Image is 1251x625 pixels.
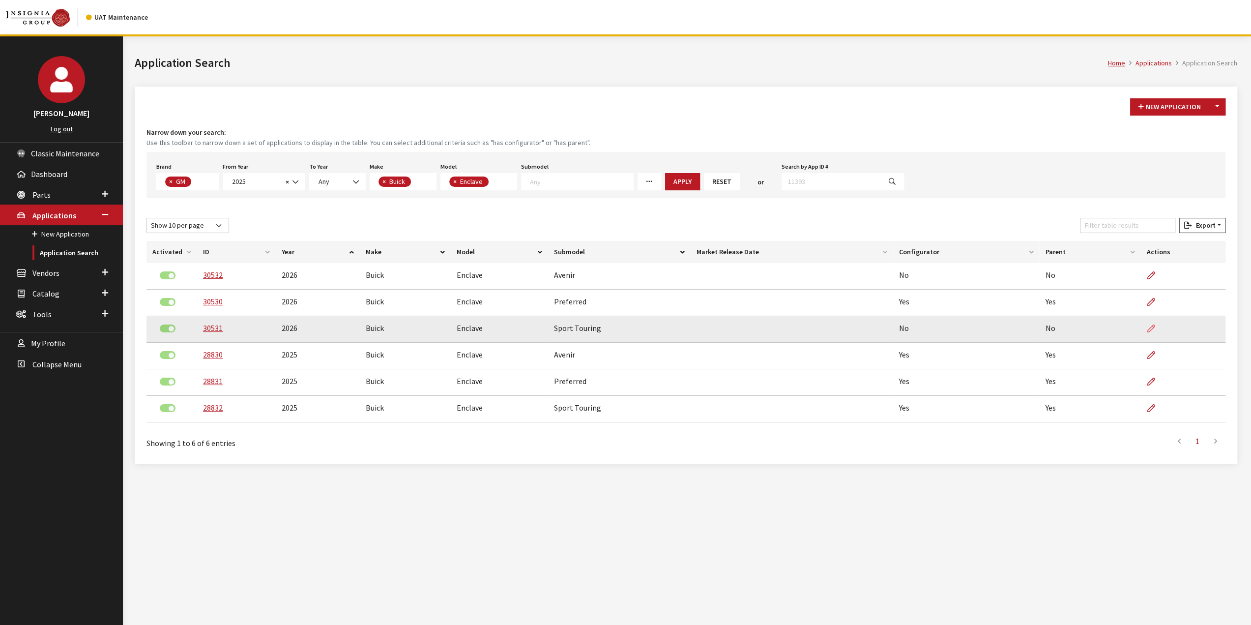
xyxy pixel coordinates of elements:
span: Parts [32,190,51,200]
span: Enclave [459,177,485,186]
td: Yes [893,369,1040,396]
a: Edit Application [1147,263,1164,288]
a: 30532 [203,270,223,280]
a: 1 [1189,431,1206,451]
th: Year: activate to sort column ascending [276,241,359,263]
th: ID: activate to sort column ascending [197,241,276,263]
label: To Year [309,162,328,171]
td: Buick [360,316,451,343]
span: Classic Maintenance [31,149,99,158]
td: Enclave [451,369,548,396]
button: Export [1179,218,1225,233]
a: Log out [51,124,73,133]
button: Reset [704,173,740,190]
span: GM [175,177,188,186]
span: My Profile [31,339,65,349]
span: × [382,177,386,186]
span: Collapse Menu [32,359,82,369]
th: Model: activate to sort column ascending [451,241,548,263]
textarea: Search [530,177,633,186]
input: Filter table results [1080,218,1175,233]
a: 30531 [203,323,223,333]
span: Vendors [32,268,59,278]
a: 28831 [203,376,223,386]
li: Enclave [449,177,489,187]
td: Preferred [548,290,691,316]
span: Applications [32,210,76,220]
span: Any [319,177,329,186]
th: Parent: activate to sort column ascending [1039,241,1140,263]
textarea: Search [491,178,496,187]
div: UAT Maintenance [86,12,148,23]
th: Market Release Date: activate to sort column ascending [691,241,893,263]
td: 2026 [276,263,359,290]
th: Submodel: activate to sort column ascending [548,241,691,263]
td: 2026 [276,290,359,316]
td: Yes [893,343,1040,369]
span: 2025 [229,177,283,187]
td: Yes [893,290,1040,316]
span: × [453,177,457,186]
td: Yes [1039,343,1140,369]
a: 28830 [203,350,223,359]
button: New Application [1130,98,1209,116]
span: Tools [32,309,52,319]
td: Enclave [451,263,548,290]
span: Any [309,173,366,190]
li: Buick [378,177,411,187]
a: Insignia Group logo [6,8,86,27]
span: × [286,178,289,186]
span: or [757,177,764,187]
td: Buick [360,290,451,316]
img: John Swartwout [38,56,85,103]
label: Make [370,162,383,171]
small: Use this toolbar to narrow down a set of applications to display in the table. You can select add... [146,138,1225,148]
td: Buick [360,396,451,422]
td: Enclave [451,316,548,343]
button: Remove item [449,177,459,187]
li: Applications [1125,58,1172,68]
td: No [1039,316,1140,343]
td: Buick [360,369,451,396]
label: Search by App ID # [782,162,828,171]
a: Edit Application [1147,396,1164,420]
a: Home [1108,59,1125,67]
span: Buick [388,177,407,186]
td: Enclave [451,343,548,369]
input: 11393 [782,173,881,190]
td: 2025 [276,343,359,369]
button: Remove item [378,177,388,187]
th: Make: activate to sort column ascending [360,241,451,263]
textarea: Search [413,178,419,187]
td: 2026 [276,316,359,343]
td: 2025 [276,396,359,422]
span: Any [316,177,359,187]
td: Enclave [451,396,548,422]
td: 2025 [276,369,359,396]
a: Edit Application [1147,343,1164,367]
label: Model [440,162,457,171]
td: Yes [1039,369,1140,396]
label: Brand [156,162,172,171]
a: Edit Application [1147,290,1164,314]
th: Activated: activate to sort column ascending [146,241,197,263]
td: Sport Touring [548,396,691,422]
td: Buick [360,263,451,290]
td: No [893,263,1040,290]
img: Catalog Maintenance [6,9,70,27]
span: Catalog [32,289,59,298]
td: No [1039,263,1140,290]
span: Dashboard [31,169,67,179]
li: Application Search [1172,58,1237,68]
td: Buick [360,343,451,369]
td: Yes [893,396,1040,422]
td: Sport Touring [548,316,691,343]
button: Remove item [165,177,175,187]
span: 2025 [223,173,305,190]
button: Apply [665,173,700,190]
td: No [893,316,1040,343]
span: Export [1192,221,1215,230]
td: Yes [1039,290,1140,316]
td: Preferred [548,369,691,396]
td: Enclave [451,290,548,316]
